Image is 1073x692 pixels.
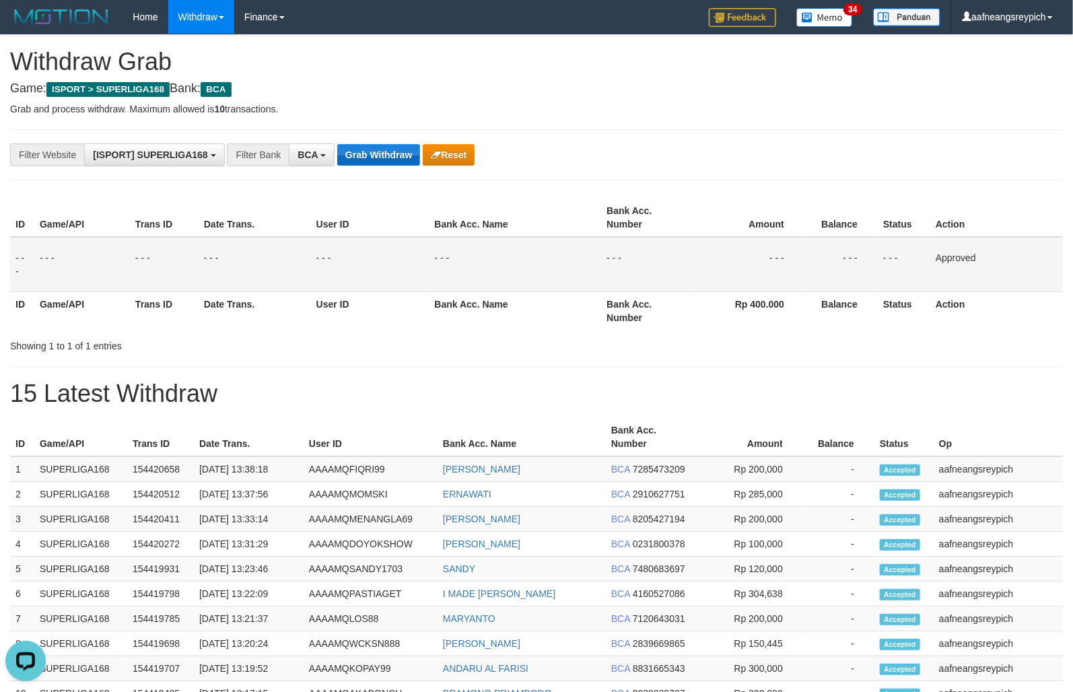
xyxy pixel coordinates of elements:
[934,631,1063,656] td: aafneangsreypich
[878,237,930,292] td: - - -
[930,199,1063,237] th: Action
[34,199,130,237] th: Game/API
[10,418,34,456] th: ID
[127,607,194,631] td: 154419785
[34,631,127,656] td: SUPERLIGA168
[843,3,862,15] span: 34
[694,237,804,292] td: - - -
[199,199,311,237] th: Date Trans.
[611,588,630,599] span: BCA
[10,291,34,330] th: ID
[934,557,1063,582] td: aafneangsreypich
[633,588,685,599] span: Copy 4160527086 to clipboard
[874,418,934,456] th: Status
[46,82,170,97] span: ISPORT > SUPERLIGA168
[803,582,874,607] td: -
[696,557,803,582] td: Rp 120,000
[934,482,1063,507] td: aafneangsreypich
[194,456,304,482] td: [DATE] 13:38:18
[696,507,803,532] td: Rp 200,000
[803,631,874,656] td: -
[130,199,199,237] th: Trans ID
[633,514,685,524] span: Copy 8205427194 to clipboard
[633,613,685,624] span: Copy 7120643031 to clipboard
[803,507,874,532] td: -
[611,539,630,549] span: BCA
[443,539,520,549] a: [PERSON_NAME]
[34,656,127,681] td: SUPERLIGA168
[10,237,34,292] td: - - -
[130,237,199,292] td: - - -
[304,532,438,557] td: AAAAMQDOYOKSHOW
[880,514,920,526] span: Accepted
[34,507,127,532] td: SUPERLIGA168
[601,237,694,292] td: - - -
[304,582,438,607] td: AAAAMQPASTIAGET
[289,143,335,166] button: BCA
[199,237,311,292] td: - - -
[934,532,1063,557] td: aafneangsreypich
[934,507,1063,532] td: aafneangsreypich
[34,482,127,507] td: SUPERLIGA168
[10,143,84,166] div: Filter Website
[10,607,34,631] td: 7
[443,638,520,649] a: [PERSON_NAME]
[696,418,803,456] th: Amount
[429,237,602,292] td: - - -
[606,418,696,456] th: Bank Acc. Number
[127,507,194,532] td: 154420411
[84,143,224,166] button: [ISPORT] SUPERLIGA168
[804,237,878,292] td: - - -
[311,199,429,237] th: User ID
[194,418,304,456] th: Date Trans.
[803,532,874,557] td: -
[880,589,920,600] span: Accepted
[194,557,304,582] td: [DATE] 13:23:46
[199,291,311,330] th: Date Trans.
[201,82,231,97] span: BCA
[429,291,602,330] th: Bank Acc. Name
[194,631,304,656] td: [DATE] 13:20:24
[696,482,803,507] td: Rp 285,000
[194,656,304,681] td: [DATE] 13:19:52
[804,199,878,237] th: Balance
[934,656,1063,681] td: aafneangsreypich
[10,102,1063,116] p: Grab and process withdraw. Maximum allowed is transactions.
[5,5,46,46] button: Open LiveChat chat widget
[10,482,34,507] td: 2
[633,563,685,574] span: Copy 7480683697 to clipboard
[443,489,491,499] a: ERNAWATI
[930,291,1063,330] th: Action
[10,532,34,557] td: 4
[127,532,194,557] td: 154420272
[443,563,475,574] a: SANDY
[34,237,130,292] td: - - -
[10,48,1063,75] h1: Withdraw Grab
[93,149,207,160] span: [ISPORT] SUPERLIGA168
[601,291,694,330] th: Bank Acc. Number
[438,418,606,456] th: Bank Acc. Name
[601,199,694,237] th: Bank Acc. Number
[611,663,630,674] span: BCA
[443,588,555,599] a: I MADE [PERSON_NAME]
[696,456,803,482] td: Rp 200,000
[880,539,920,551] span: Accepted
[796,8,853,27] img: Button%20Memo.svg
[423,144,475,166] button: Reset
[880,464,920,476] span: Accepted
[930,237,1063,292] td: Approved
[10,334,437,353] div: Showing 1 to 1 of 1 entries
[709,8,776,27] img: Feedback.jpg
[10,507,34,532] td: 3
[311,291,429,330] th: User ID
[611,638,630,649] span: BCA
[337,144,420,166] button: Grab Withdraw
[127,482,194,507] td: 154420512
[803,557,874,582] td: -
[611,613,630,624] span: BCA
[696,607,803,631] td: Rp 200,000
[34,532,127,557] td: SUPERLIGA168
[633,638,685,649] span: Copy 2839669865 to clipboard
[304,456,438,482] td: AAAAMQFIQRI99
[696,631,803,656] td: Rp 150,445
